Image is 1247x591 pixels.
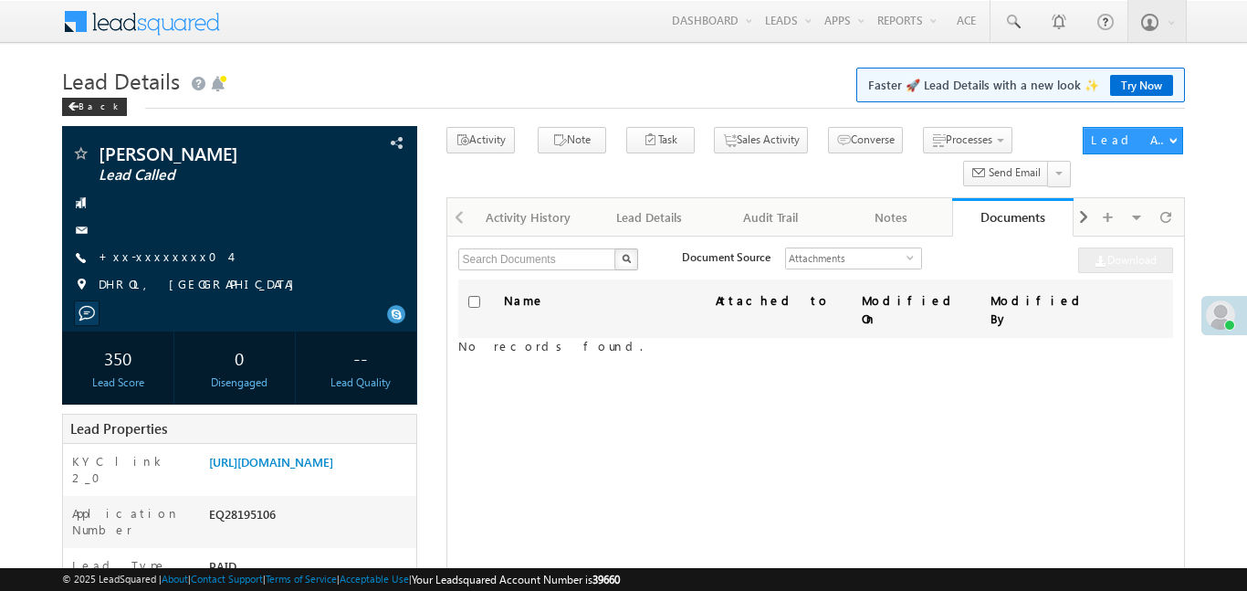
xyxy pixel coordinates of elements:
div: Documents [966,208,1059,226]
div: PAID [204,557,416,583]
span: Name [495,292,554,308]
a: Contact Support [191,573,263,585]
input: Check all records [468,296,480,308]
div: 0 [188,341,290,375]
div: Document Source [682,248,770,266]
span: Lead Called [99,166,318,185]
span: Faster 🚀 Lead Details with a new look ✨ [868,76,1173,94]
button: Send Email [963,161,1049,187]
span: Lead Details [62,66,180,95]
span: Processes [946,132,992,146]
div: Notes [846,206,936,228]
span: Lead Properties [70,419,167,438]
label: Lead Type [72,557,167,574]
a: Try Now [1110,75,1173,96]
span: DHROL, [GEOGRAPHIC_DATA] [99,276,303,294]
a: [URL][DOMAIN_NAME] [209,454,333,470]
a: Back [62,97,136,112]
input: Search Documents [458,248,617,270]
div: EQ28195106 [204,505,416,531]
a: About [162,573,188,585]
div: Lead Score [67,375,169,391]
button: Task [626,127,695,153]
button: Lead Actions [1083,127,1183,154]
button: Note [538,127,606,153]
span: Attached to [716,292,839,308]
a: Audit Trail [711,198,832,237]
a: Documents [952,198,1073,237]
label: No records found. [458,338,1173,354]
span: [PERSON_NAME] [99,144,318,163]
button: Sales Activity [714,127,808,153]
div: Disengaged [188,375,290,391]
div: Activity History [484,206,573,228]
div: Lead Actions [1091,132,1168,148]
a: Download [1078,248,1173,273]
div: 350 [67,341,169,375]
button: Activity [446,127,515,153]
button: Processes [923,127,1012,153]
div: Lead Details [604,206,694,228]
div: -- [309,341,412,375]
a: Activity History [469,198,590,237]
div: Audit Trail [726,206,815,228]
a: Terms of Service [266,573,337,585]
label: KYC link 2_0 [72,453,191,486]
div: Lead Quality [309,375,412,391]
div: Back [62,98,127,116]
span: Your Leadsquared Account Number is [412,573,620,586]
span: © 2025 LeadSquared | | | | | [62,571,620,588]
img: Search [622,254,631,263]
label: Application Number [72,505,191,538]
span: Send Email [989,164,1041,181]
span: Modified By [990,292,1086,326]
span: select [906,253,921,261]
a: Lead Details [590,198,710,237]
a: Notes [832,198,952,237]
span: Modified On [862,292,958,326]
a: +xx-xxxxxxxx04 [99,248,230,264]
button: Converse [828,127,903,153]
span: 39660 [592,573,620,586]
a: Acceptable Use [340,573,409,585]
span: Attachments [786,248,906,269]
